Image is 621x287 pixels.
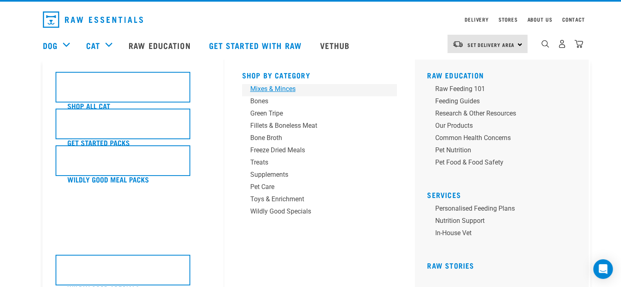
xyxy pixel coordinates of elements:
div: Mixes & Minces [250,84,378,94]
a: Raw Stories [427,263,474,267]
a: Pet Food & Food Safety [427,158,582,170]
div: Green Tripe [250,109,378,118]
a: Raw Education [427,73,484,77]
a: Dog [43,39,58,51]
a: Feeding Guides [427,96,582,109]
div: Pet Nutrition [435,145,563,155]
a: Pet Nutrition [427,145,582,158]
img: user.png [558,40,566,48]
a: Wildly Good Specials [242,207,397,219]
div: Research & Other Resources [435,109,563,118]
h5: Shop All Cat [67,100,110,111]
img: home-icon@2x.png [574,40,583,48]
a: Raw Feeding 101 [427,84,582,96]
div: Raw Feeding 101 [435,84,563,94]
a: Personalised Feeding Plans [427,204,582,216]
div: Supplements [250,170,378,180]
a: Bone Broth [242,133,397,145]
a: Nutrition Support [427,216,582,228]
a: Vethub [312,29,360,62]
div: Bones [250,96,378,106]
a: Our Products [427,121,582,133]
div: Pet Care [250,182,378,192]
a: Get started with Raw [201,29,312,62]
div: Bone Broth [250,133,378,143]
div: Freeze Dried Meals [250,145,378,155]
h5: Wildly Good Meal Packs [67,174,149,185]
div: Toys & Enrichment [250,194,378,204]
a: Common Health Concerns [427,133,582,145]
a: Research & Other Resources [427,109,582,121]
img: van-moving.png [452,40,463,48]
div: Pet Food & Food Safety [435,158,563,167]
div: Common Health Concerns [435,133,563,143]
h5: Services [427,191,582,197]
a: Delivery [465,18,488,21]
a: Stores [499,18,518,21]
a: Toys & Enrichment [242,194,397,207]
div: Wildly Good Specials [250,207,378,216]
a: Bones [242,96,397,109]
a: Get Started Packs [56,109,211,145]
h5: Shop By Category [242,71,397,78]
div: Our Products [435,121,563,131]
a: Raw Education [120,29,200,62]
a: Wildly Good Meal Packs [56,145,211,182]
a: Contact [562,18,585,21]
a: Green Tripe [242,109,397,121]
div: Feeding Guides [435,96,563,106]
a: Shop All Cat [56,72,211,109]
div: Fillets & Boneless Meat [250,121,378,131]
a: In-house vet [427,228,582,240]
a: Treats [242,158,397,170]
a: Cat [86,39,100,51]
span: Set Delivery Area [467,43,515,46]
a: Supplements [242,170,397,182]
h5: Get Started Packs [67,137,130,148]
div: Open Intercom Messenger [593,259,613,279]
a: Freeze Dried Meals [242,145,397,158]
a: About Us [527,18,552,21]
img: home-icon-1@2x.png [541,40,549,48]
a: Mixes & Minces [242,84,397,96]
nav: dropdown navigation [36,8,585,31]
a: Fillets & Boneless Meat [242,121,397,133]
img: Raw Essentials Logo [43,11,143,28]
div: Treats [250,158,378,167]
a: Pet Care [242,182,397,194]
